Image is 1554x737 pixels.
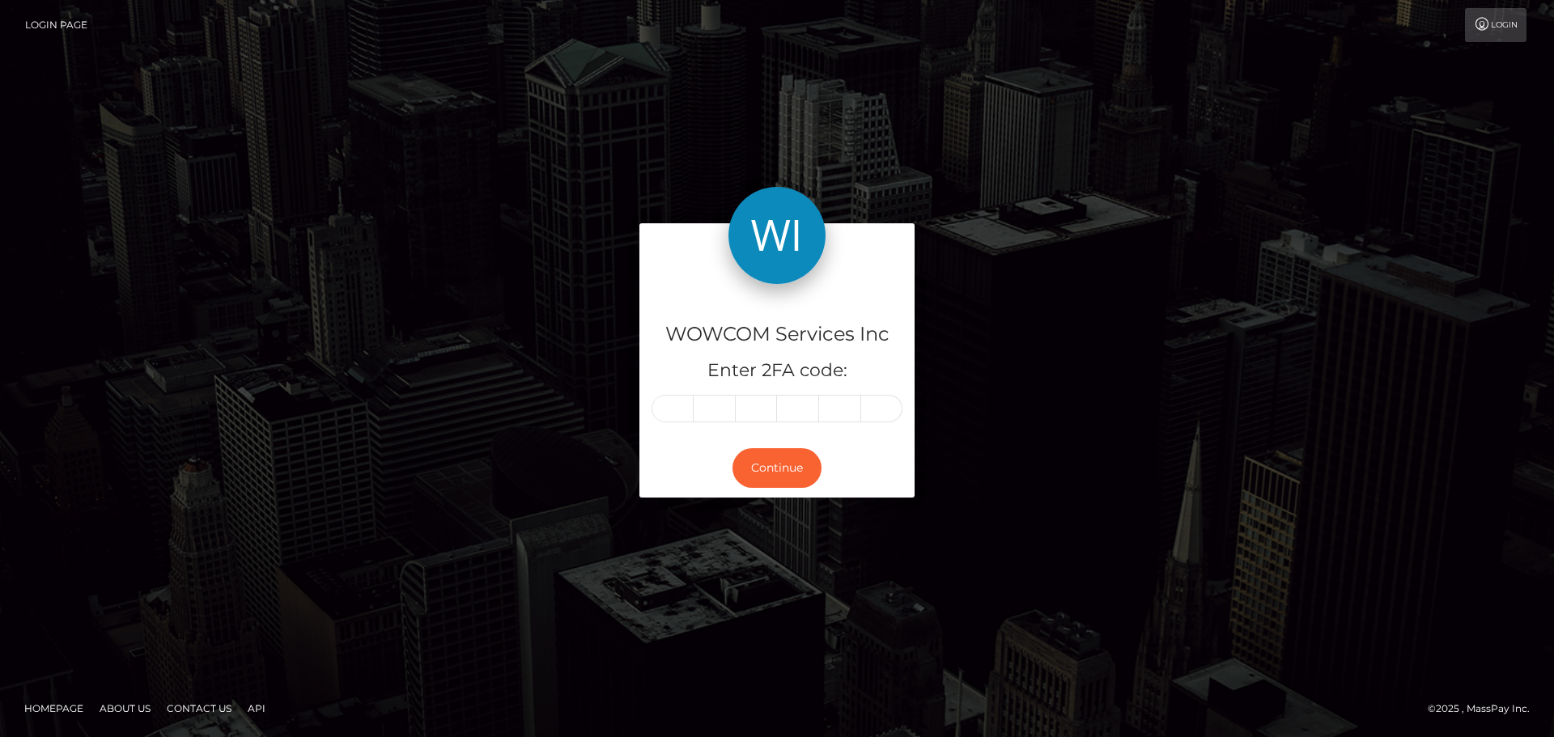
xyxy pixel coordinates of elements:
[652,320,902,349] h4: WOWCOM Services Inc
[1428,700,1542,718] div: © 2025 , MassPay Inc.
[1465,8,1526,42] a: Login
[241,696,272,721] a: API
[160,696,238,721] a: Contact Us
[732,448,822,488] button: Continue
[652,358,902,383] h5: Enter 2FA code:
[25,8,87,42] a: Login Page
[18,696,90,721] a: Homepage
[93,696,157,721] a: About Us
[728,187,826,284] img: WOWCOM Services Inc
